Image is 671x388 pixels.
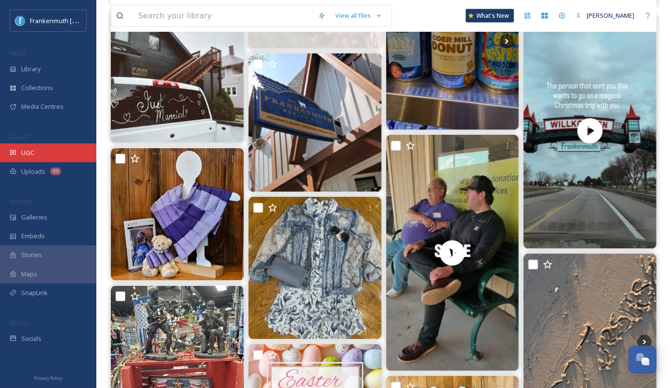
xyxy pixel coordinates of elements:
img: thumbnail [524,13,657,249]
button: Open Chat [629,346,657,374]
a: [PERSON_NAME] [571,6,639,25]
img: Encore Worsted Child and Bear Poncho Knit Kit $69.50 Your choice of colors #rapunzelsboutique #kn... [111,148,244,281]
span: Library [21,65,40,74]
img: A visit to frankenmuth isn’t complete without visiting frankenmuthwoolbedding ! #frankenmuthwoole... [249,53,382,192]
input: Search your library [133,5,313,26]
span: COLLECT [10,133,30,141]
a: View all files [330,6,387,25]
span: Galleries [21,213,47,222]
a: What's New [466,9,514,23]
span: MEDIA [10,50,26,57]
img: New dresses just in time for Easter 🐣 ✝️ We have extended hours today and tomorrow 10-8 both days... [249,197,382,339]
img: Social%20Media%20PFP%202025.jpg [15,16,25,26]
span: Media Centres [21,102,64,111]
span: Privacy Policy [34,375,62,381]
span: Stories [21,250,42,259]
span: SnapLink [21,288,48,297]
a: Privacy Policy [34,372,62,383]
img: thumbnail [386,135,519,371]
span: Collections [21,83,53,92]
span: SOCIALS [10,319,29,326]
span: [PERSON_NAME] [587,11,634,20]
span: Embeds [21,232,45,241]
video: Your walls called. They’re ready for an update. 🎨 At Stamper’s, we handle every detail—from prep ... [386,135,519,371]
span: Uploads [21,167,45,176]
span: UGC [21,148,34,157]
div: 40 [50,168,61,175]
span: Frankenmuth [US_STATE] [30,16,103,25]
img: Simple scene, big new chapter. 💕🥂💍 We're so honored to host you on your monumental weekend- congr... [111,11,244,143]
span: Maps [21,270,37,279]
span: WIDGETS [10,198,32,205]
span: Socials [21,334,41,343]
